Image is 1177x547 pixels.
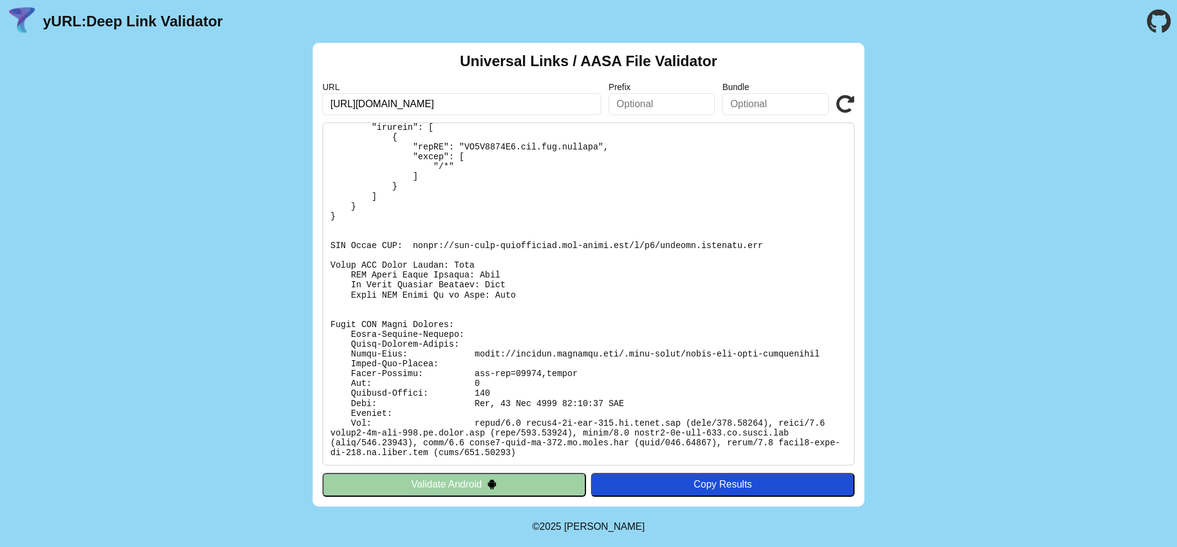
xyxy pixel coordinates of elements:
[322,82,601,92] label: URL
[43,13,223,30] a: yURL:Deep Link Validator
[597,479,848,490] div: Copy Results
[322,473,586,496] button: Validate Android
[564,521,645,532] a: Michael Ibragimchayev's Personal Site
[6,6,38,37] img: yURL Logo
[322,123,855,466] pre: Lorem ipsu do: sitam://consect.adipisci.eli/.sedd-eiusm/tempo-inc-utla-etdoloremag Al Enimadmi: V...
[487,479,497,489] img: droidIcon.svg
[609,82,715,92] label: Prefix
[591,473,855,496] button: Copy Results
[609,93,715,115] input: Optional
[539,521,562,532] span: 2025
[322,93,601,115] input: Required
[532,507,644,547] footer: ©
[722,93,829,115] input: Optional
[460,53,717,70] h2: Universal Links / AASA File Validator
[722,82,829,92] label: Bundle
